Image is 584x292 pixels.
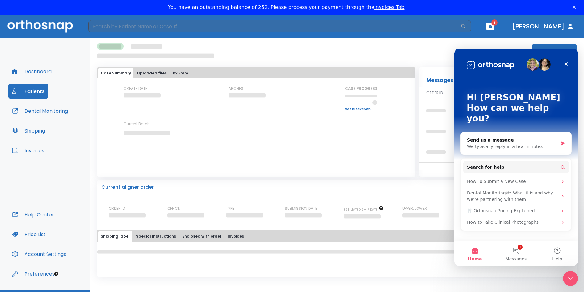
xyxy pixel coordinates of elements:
[344,207,384,212] span: The date will be available after approving treatment plan
[563,271,578,286] iframe: Intercom live chat
[402,206,427,211] p: UPPER/LOWER
[572,6,578,9] div: Close
[8,227,49,242] button: Price List
[510,21,577,32] button: [PERSON_NAME]
[101,184,154,191] p: Current aligner order
[88,20,460,32] input: Search by Patient Name or Case #
[426,77,453,84] p: Messages
[124,86,147,91] p: CREATE DATE
[53,271,59,277] div: Tooltip anchor
[167,206,180,211] p: OFFICE
[168,4,406,11] div: You have an outstanding balance of 252. Please process your payment through the .
[225,231,246,242] button: Invoices
[8,104,72,118] button: Dental Monitoring
[285,206,317,211] p: SUBMISSION DATE
[170,68,191,78] button: Rx Form
[491,19,498,26] span: 3
[8,84,48,99] button: Patients
[345,86,377,91] p: CASE PROGRESS
[133,231,179,242] button: Special Instructions
[8,143,48,158] button: Invoices
[8,207,58,222] button: Help Center
[8,64,55,79] button: Dashboard
[7,20,73,32] img: Orthosnap
[98,231,132,242] button: Shipping label
[229,86,243,91] p: ARCHES
[98,68,414,78] div: tabs
[374,4,405,10] a: Invoices Tab
[124,121,179,127] p: Current Batch
[426,90,443,96] span: ORDER ID
[345,108,377,111] a: See breakdown
[180,231,224,242] button: Enclosed with order
[98,231,575,242] div: tabs
[454,49,578,266] iframe: Intercom live chat
[135,68,169,78] button: Uploaded files
[98,68,133,78] button: Case Summary
[8,247,70,261] button: Account Settings
[109,206,125,211] p: ORDER ID
[8,123,49,138] button: Shipping
[226,206,234,211] p: TYPE
[532,44,577,59] button: Actions
[8,266,58,281] button: Preferences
